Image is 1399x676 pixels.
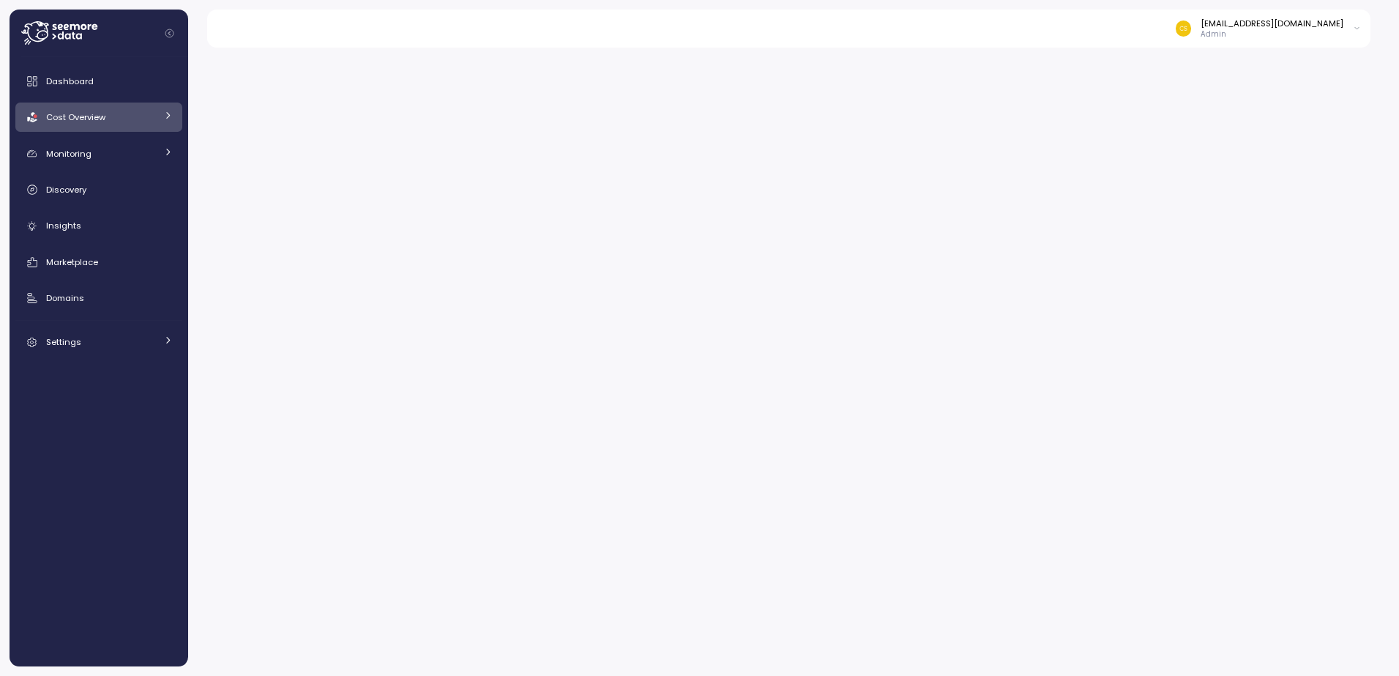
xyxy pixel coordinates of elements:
span: Cost Overview [46,111,105,123]
span: Settings [46,336,81,348]
a: Insights [15,212,182,241]
a: Monitoring [15,139,182,168]
span: Dashboard [46,75,94,87]
span: Marketplace [46,256,98,268]
div: [EMAIL_ADDRESS][DOMAIN_NAME] [1201,18,1343,29]
img: 30f31bb3582bac9e5ca6f973bf708204 [1176,21,1191,36]
a: Discovery [15,175,182,204]
p: Admin [1201,29,1343,40]
span: Domains [46,292,84,304]
a: Cost Overview [15,103,182,132]
span: Insights [46,220,81,231]
span: Monitoring [46,148,92,160]
a: Settings [15,327,182,357]
button: Collapse navigation [160,28,179,39]
span: Discovery [46,184,86,196]
a: Domains [15,283,182,313]
a: Dashboard [15,67,182,96]
a: Marketplace [15,248,182,277]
